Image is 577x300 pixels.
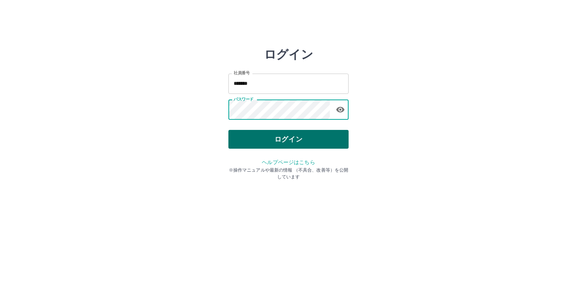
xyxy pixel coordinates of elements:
[228,130,349,149] button: ログイン
[262,159,315,165] a: ヘルプページはこちら
[234,96,254,102] label: パスワード
[234,70,249,76] label: 社員番号
[228,167,349,180] p: ※操作マニュアルや最新の情報 （不具合、改善等）を公開しています
[264,47,313,62] h2: ログイン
